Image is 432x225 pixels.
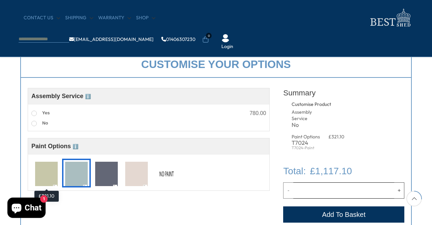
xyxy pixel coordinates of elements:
[292,134,323,140] div: Paint Options
[202,36,209,43] a: 0
[125,162,148,187] img: T7078
[292,109,323,122] div: Assembly Service
[206,33,212,39] span: 0
[366,7,413,29] img: logo
[328,134,344,140] span: £321.10
[65,162,88,187] img: T7024
[42,110,50,115] span: Yes
[85,94,91,99] span: ℹ️
[42,120,48,126] span: No
[283,182,293,199] button: Decrease quantity
[98,15,131,21] a: Warranty
[20,51,412,78] div: Customise your options
[221,34,230,42] img: User Icon
[292,146,323,150] div: T7024-Paint
[161,37,195,42] a: 01406307230
[249,111,266,116] div: 780.00
[293,182,394,199] input: Quantity
[221,43,233,50] a: Login
[283,85,404,101] div: Summary
[62,159,91,187] div: T7024
[95,162,118,187] img: T7033
[122,159,151,187] div: T7078
[155,162,178,187] img: No Paint
[152,159,181,187] div: No Paint
[292,122,323,128] div: No
[5,198,48,220] inbox-online-store-chat: Shopify online store chat
[73,144,78,149] span: ℹ️
[35,162,58,187] img: T7010
[31,143,78,150] span: Paint Options
[31,93,91,99] span: Assembly Service
[136,15,155,21] a: Shop
[292,140,323,146] div: T7024
[24,15,60,21] a: CONTACT US
[394,182,404,199] button: Increase quantity
[32,159,61,187] div: T7010
[92,159,121,187] div: T7033
[69,37,154,42] a: [EMAIL_ADDRESS][DOMAIN_NAME]
[310,164,352,178] span: £1,117.10
[65,15,93,21] a: Shipping
[292,101,341,108] div: Customise Product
